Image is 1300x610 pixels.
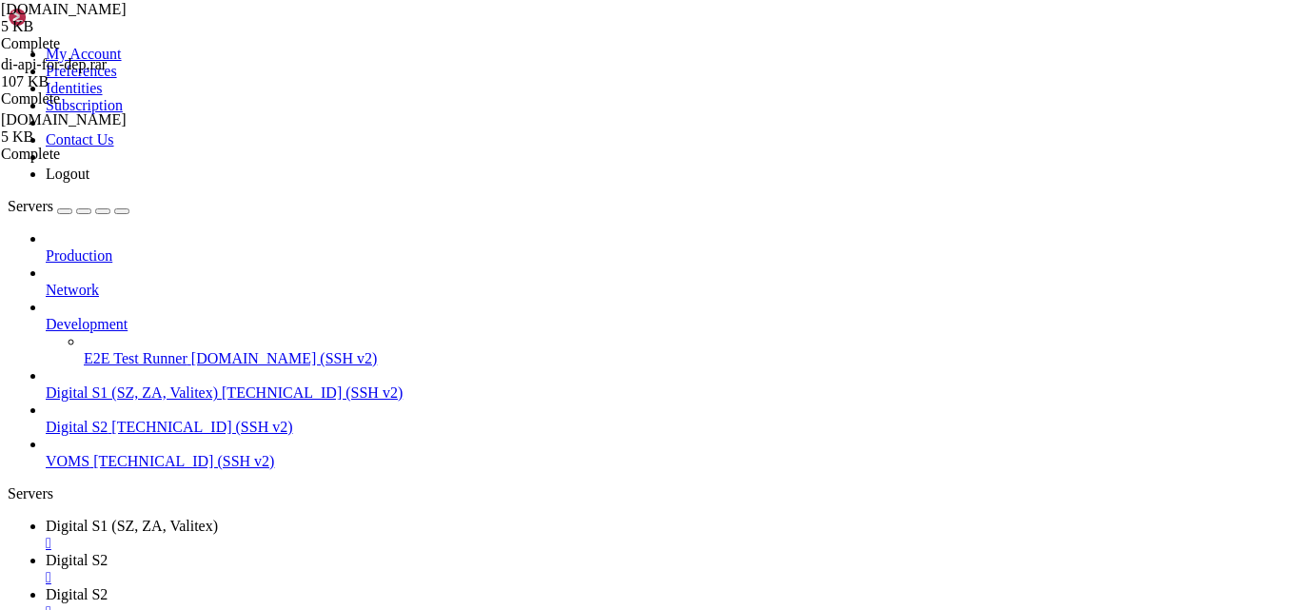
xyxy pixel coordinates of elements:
[1,18,191,35] div: 5 KB
[1,1,191,35] span: Setup-Extended-160925.sh
[1,111,127,128] span: [DOMAIN_NAME]
[1,56,107,72] span: di-api-for-dep.rar
[1,90,191,108] div: Complete
[1,1,127,17] span: [DOMAIN_NAME]
[1,35,191,52] div: Complete
[1,73,191,90] div: 107 KB
[1,146,191,163] div: Complete
[1,111,191,146] span: Setup-Extended-160925.sh
[1,128,191,146] div: 5 KB
[1,56,191,90] span: di-api-for-dep.rar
